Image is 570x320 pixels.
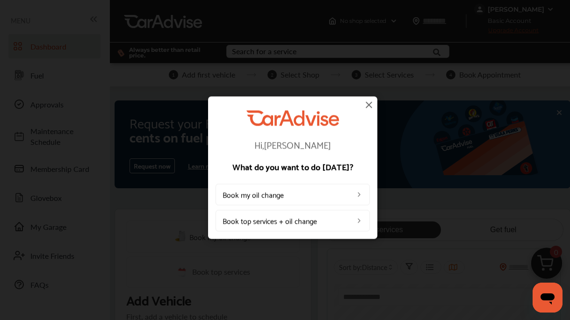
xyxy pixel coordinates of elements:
[216,184,370,205] a: Book my oil change
[533,283,563,313] iframe: Button to launch messaging window
[216,210,370,231] a: Book top services + oil change
[363,99,375,110] img: close-icon.a004319c.svg
[246,110,339,126] img: CarAdvise Logo
[216,140,370,149] p: Hi, [PERSON_NAME]
[355,217,363,224] img: left_arrow_icon.0f472efe.svg
[355,191,363,198] img: left_arrow_icon.0f472efe.svg
[216,162,370,171] p: What do you want to do [DATE]?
